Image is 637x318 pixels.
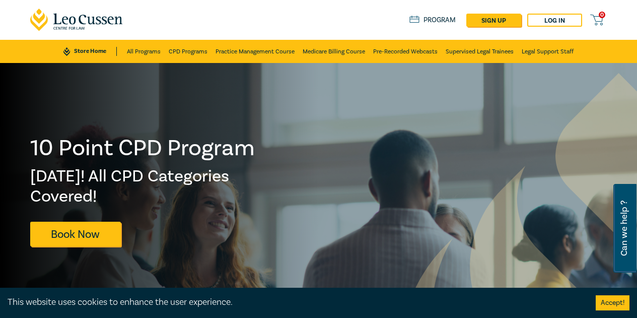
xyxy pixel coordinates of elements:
[373,40,438,63] a: Pre-Recorded Webcasts
[619,190,629,267] span: Can we help ?
[599,12,605,18] span: 0
[216,40,295,63] a: Practice Management Course
[127,40,161,63] a: All Programs
[527,14,582,27] a: Log in
[596,295,629,310] button: Accept cookies
[30,222,121,246] a: Book Now
[522,40,574,63] a: Legal Support Staff
[63,47,116,56] a: Store Home
[30,166,256,207] h2: [DATE]! All CPD Categories Covered!
[30,135,256,161] h1: 10 Point CPD Program
[303,40,365,63] a: Medicare Billing Course
[8,296,581,309] div: This website uses cookies to enhance the user experience.
[446,40,514,63] a: Supervised Legal Trainees
[409,16,456,25] a: Program
[466,14,521,27] a: sign up
[169,40,207,63] a: CPD Programs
